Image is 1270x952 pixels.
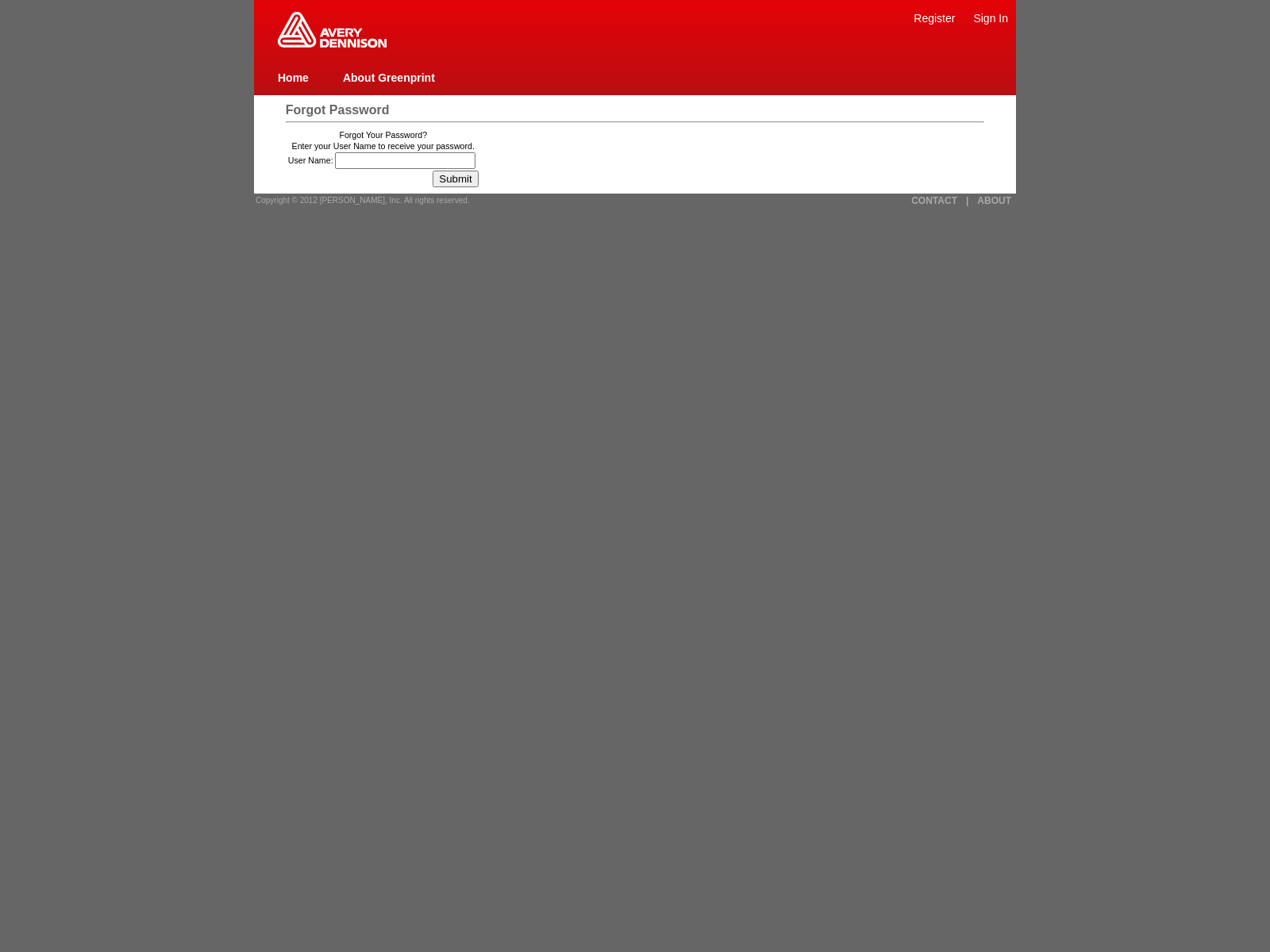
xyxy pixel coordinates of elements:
td: Forgot Your Password? [288,130,479,140]
a: CONTACT [911,195,957,206]
td: Enter your User Name to receive your password. [288,141,479,151]
a: ABOUT [977,195,1011,206]
a: Greenprint [278,40,387,49]
a: Home [278,71,309,84]
a: Register [914,12,955,25]
input: Submit [433,171,478,187]
span: Forgot Password [286,103,390,117]
a: About Greenprint [343,71,435,84]
label: User Name: [288,155,333,165]
img: Home [278,12,387,48]
span: Copyright © 2012 [PERSON_NAME], Inc. All rights reserved. [256,196,470,205]
a: Sign In [973,12,1008,25]
a: | [966,195,968,206]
